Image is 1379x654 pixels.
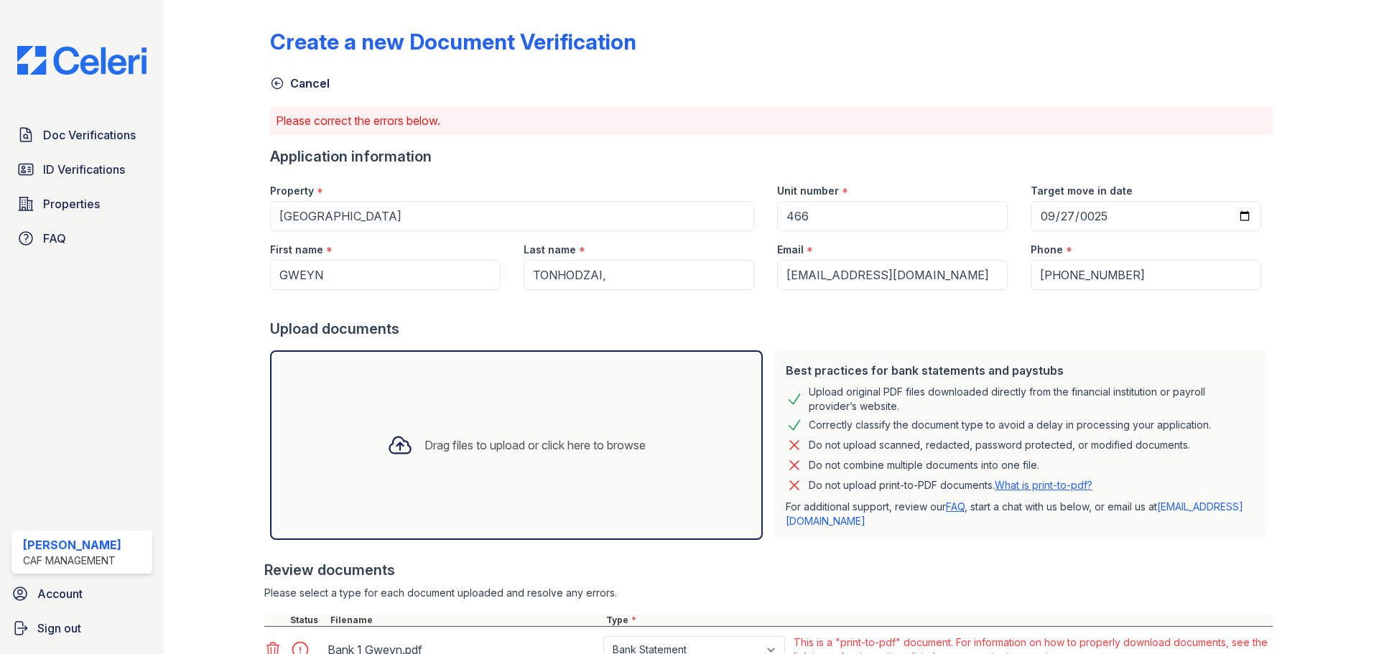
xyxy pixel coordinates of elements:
a: FAQ [946,500,965,513]
div: Drag files to upload or click here to browse [424,436,646,454]
span: FAQ [43,230,66,247]
label: Property [270,184,314,198]
label: Last name [524,243,576,257]
div: Do not upload scanned, redacted, password protected, or modified documents. [809,436,1190,454]
p: For additional support, review our , start a chat with us below, or email us at [786,500,1255,528]
span: Sign out [37,620,81,637]
p: Please correct the errors below. [276,112,1267,129]
div: Upload original PDF files downloaded directly from the financial institution or payroll provider’... [809,385,1255,414]
div: Type [603,615,1273,626]
span: ID Verifications [43,161,125,178]
div: Best practices for bank statements and paystubs [786,362,1255,379]
span: Account [37,585,83,602]
div: Filename [328,615,603,626]
div: Do not combine multiple documents into one file. [809,457,1039,474]
a: What is print-to-pdf? [995,479,1092,491]
label: Target move in date [1031,184,1133,198]
div: Upload documents [270,319,1273,339]
a: FAQ [11,224,152,253]
div: Create a new Document Verification [270,29,636,55]
label: First name [270,243,323,257]
div: Correctly classify the document type to avoid a delay in processing your application. [809,416,1211,434]
a: Sign out [6,614,158,643]
div: Status [287,615,328,626]
span: Doc Verifications [43,126,136,144]
label: Unit number [777,184,839,198]
a: ID Verifications [11,155,152,184]
img: CE_Logo_Blue-a8612792a0a2168367f1c8372b55b34899dd931a85d93a1a3d3e32e68fde9ad4.png [6,46,158,75]
label: Phone [1031,243,1063,257]
p: Do not upload print-to-PDF documents. [809,478,1092,492]
a: Account [6,579,158,608]
a: Properties [11,190,152,218]
div: Application information [270,146,1273,167]
label: Email [777,243,804,257]
a: Cancel [270,75,330,92]
span: Properties [43,195,100,212]
div: CAF Management [23,553,121,568]
div: Please select a type for each document uploaded and resolve any errors. [264,586,1273,600]
div: [PERSON_NAME] [23,536,121,553]
a: Doc Verifications [11,121,152,149]
div: Review documents [264,560,1273,580]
